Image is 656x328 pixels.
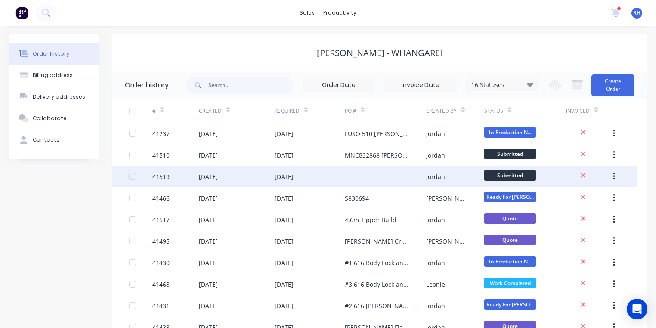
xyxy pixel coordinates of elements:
div: 41517 [152,215,170,224]
div: # [152,99,199,123]
button: Delivery addresses [9,86,99,108]
div: [PERSON_NAME] [426,194,467,203]
div: [DATE] [275,194,294,203]
div: Required [275,99,344,123]
div: [DATE] [275,151,294,160]
div: Leonie [426,280,445,289]
div: Jordan [426,129,445,138]
div: Jordan [426,215,445,224]
span: Quote [484,213,536,224]
div: sales [295,6,319,19]
span: Submitted [484,149,536,159]
div: 41495 [152,237,170,246]
div: Jordan [426,301,445,310]
div: [DATE] [275,301,294,310]
div: MNC832868 [PERSON_NAME] 816 [345,151,409,160]
div: 41430 [152,258,170,267]
input: Order Date [303,79,375,92]
div: [DATE] [199,258,218,267]
div: 41468 [152,280,170,289]
input: Search... [208,77,294,94]
div: Invoiced [566,99,613,123]
div: [DATE] [199,194,218,203]
span: In Production N... [484,127,536,138]
div: [PERSON_NAME] - Whangarei [317,48,442,58]
div: [DATE] [275,237,294,246]
div: Created [199,99,275,123]
div: [DATE] [275,215,294,224]
div: #3 616 Body Lock and Load Anchorage - September [345,280,409,289]
div: Collaborate [33,114,67,122]
div: Created By [426,107,457,115]
span: Ready For [PERSON_NAME] [484,192,536,202]
div: [DATE] [275,258,294,267]
button: Order history [9,43,99,65]
div: Jordan [426,151,445,160]
div: Jordan [426,172,445,181]
span: RH [633,9,641,17]
div: #2 616 [PERSON_NAME] with Body Lock and Load Anchorage [345,301,409,310]
div: [DATE] [275,129,294,138]
span: Submitted [484,170,536,181]
div: Created [199,107,222,115]
div: 41519 [152,172,170,181]
div: 41510 [152,151,170,160]
input: Invoice Date [384,79,457,92]
div: [DATE] [275,280,294,289]
div: Order history [33,50,69,58]
div: [DATE] [199,301,218,310]
div: [DATE] [199,237,218,246]
button: Create Order [591,74,634,96]
div: 41466 [152,194,170,203]
div: Required [275,107,300,115]
div: Open Intercom Messenger [627,299,647,319]
div: 16 Statuses [466,80,538,90]
div: FUSO 510 [PERSON_NAME] PO 825751 [345,129,409,138]
span: Work Completed [484,278,536,288]
img: Factory [15,6,28,19]
div: [PERSON_NAME] [426,237,467,246]
div: PO # [345,99,426,123]
div: Delivery addresses [33,93,85,101]
div: Invoiced [566,107,590,115]
span: Quote [484,235,536,245]
div: productivity [319,6,361,19]
div: [DATE] [199,215,218,224]
div: [DATE] [199,129,218,138]
div: [DATE] [199,280,218,289]
div: [DATE] [199,151,218,160]
div: S830694 [345,194,369,203]
div: 4.6m Tipper Build [345,215,396,224]
div: Contacts [33,136,59,144]
div: Order history [125,80,169,90]
div: [PERSON_NAME] Crew Cab Flat Deck with Toolbox [345,237,409,246]
div: Created By [426,99,484,123]
div: [DATE] [275,172,294,181]
span: In Production N... [484,256,536,267]
div: # [152,107,156,115]
div: 41237 [152,129,170,138]
span: Ready For [PERSON_NAME] [484,299,536,310]
button: Collaborate [9,108,99,129]
div: Jordan [426,258,445,267]
div: Status [484,107,503,115]
button: Contacts [9,129,99,151]
div: #1 616 Body Lock and Load Anchorage [345,258,409,267]
div: Status [484,99,566,123]
button: Billing address [9,65,99,86]
div: Billing address [33,71,73,79]
div: [DATE] [199,172,218,181]
div: PO # [345,107,356,115]
div: 41431 [152,301,170,310]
